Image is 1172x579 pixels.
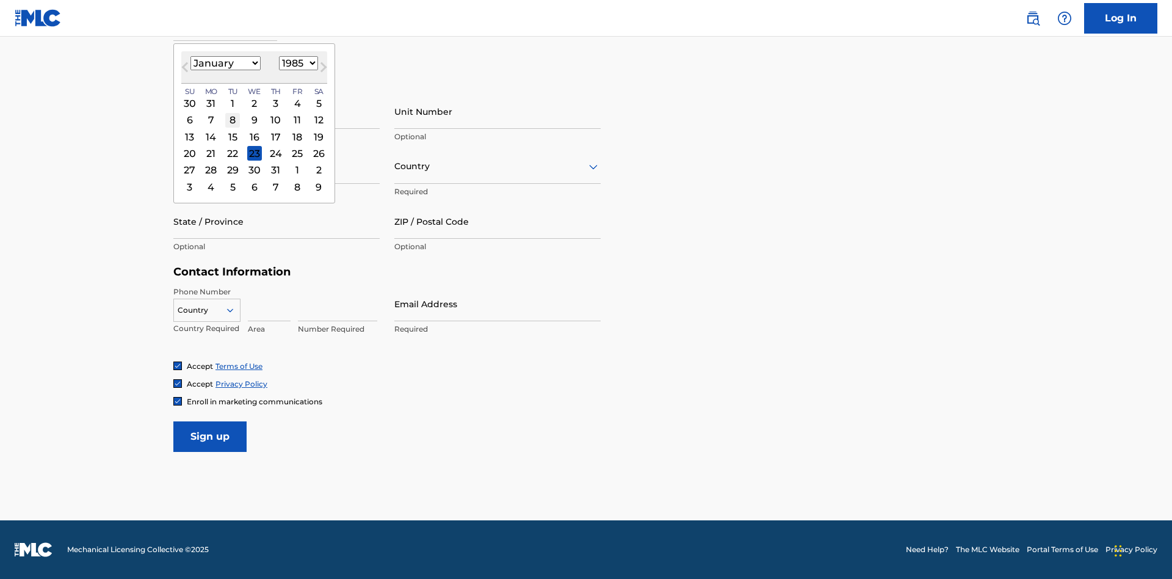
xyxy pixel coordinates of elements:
[314,60,333,79] button: Next Month
[187,397,322,406] span: Enroll in marketing communications
[205,86,217,97] span: Mo
[1027,544,1098,555] a: Portal Terms of Use
[215,379,267,388] a: Privacy Policy
[175,60,195,79] button: Previous Month
[1025,11,1040,26] img: search
[292,86,302,97] span: Fr
[173,241,380,252] p: Optional
[247,129,262,144] div: Choose Wednesday, January 16th, 1985
[225,129,240,144] div: Choose Tuesday, January 15th, 1985
[269,180,283,194] div: Choose Thursday, February 7th, 1985
[311,180,326,194] div: Choose Saturday, February 9th, 1985
[311,129,326,144] div: Choose Saturday, January 19th, 1985
[183,146,197,161] div: Choose Sunday, January 20th, 1985
[311,96,326,111] div: Choose Saturday, January 5th, 1985
[956,544,1019,555] a: The MLC Website
[174,362,181,370] img: checkbox
[1115,533,1122,569] div: Drag
[204,113,219,128] div: Choose Monday, January 7th, 1985
[290,180,305,194] div: Choose Friday, February 8th, 1985
[290,146,305,161] div: Choose Friday, January 25th, 1985
[173,421,247,452] input: Sign up
[1052,6,1077,31] div: Help
[185,86,194,97] span: Su
[173,81,999,95] h5: Personal Address
[187,379,213,388] span: Accept
[247,163,262,178] div: Choose Wednesday, January 30th, 1985
[173,265,601,279] h5: Contact Information
[15,542,52,557] img: logo
[290,129,305,144] div: Choose Friday, January 18th, 1985
[394,131,601,142] p: Optional
[269,113,283,128] div: Choose Thursday, January 10th, 1985
[247,180,262,194] div: Choose Wednesday, February 6th, 1985
[290,163,305,178] div: Choose Friday, February 1st, 1985
[225,113,240,128] div: Choose Tuesday, January 8th, 1985
[247,113,262,128] div: Choose Wednesday, January 9th, 1985
[174,398,181,405] img: checkbox
[290,113,305,128] div: Choose Friday, January 11th, 1985
[215,362,262,371] a: Terms of Use
[225,163,240,178] div: Choose Tuesday, January 29th, 1985
[181,95,327,195] div: Month January, 1985
[1021,6,1045,31] a: Public Search
[225,146,240,161] div: Choose Tuesday, January 22nd, 1985
[248,324,291,335] p: Area
[394,241,601,252] p: Optional
[269,146,283,161] div: Choose Thursday, January 24th, 1985
[228,86,237,97] span: Tu
[311,113,326,128] div: Choose Saturday, January 12th, 1985
[290,96,305,111] div: Choose Friday, January 4th, 1985
[394,324,601,335] p: Required
[15,9,62,27] img: MLC Logo
[174,380,181,387] img: checkbox
[204,180,219,194] div: Choose Monday, February 4th, 1985
[204,163,219,178] div: Choose Monday, January 28th, 1985
[906,544,949,555] a: Need Help?
[204,129,219,144] div: Choose Monday, January 14th, 1985
[394,186,601,197] p: Required
[269,129,283,144] div: Choose Thursday, January 17th, 1985
[269,163,283,178] div: Choose Thursday, January 31st, 1985
[248,86,261,97] span: We
[1084,3,1157,34] a: Log In
[183,163,197,178] div: Choose Sunday, January 27th, 1985
[314,86,324,97] span: Sa
[183,113,197,128] div: Choose Sunday, January 6th, 1985
[173,323,241,334] p: Country Required
[183,129,197,144] div: Choose Sunday, January 13th, 1985
[271,86,281,97] span: Th
[183,180,197,194] div: Choose Sunday, February 3rd, 1985
[67,544,209,555] span: Mechanical Licensing Collective © 2025
[173,43,335,203] div: Choose Date
[1111,520,1172,579] iframe: Chat Widget
[225,180,240,194] div: Choose Tuesday, February 5th, 1985
[183,96,197,111] div: Choose Sunday, December 30th, 1984
[204,146,219,161] div: Choose Monday, January 21st, 1985
[247,146,262,161] div: Choose Wednesday, January 23rd, 1985
[298,324,377,335] p: Number Required
[1105,544,1157,555] a: Privacy Policy
[311,146,326,161] div: Choose Saturday, January 26th, 1985
[1057,11,1072,26] img: help
[247,96,262,111] div: Choose Wednesday, January 2nd, 1985
[225,96,240,111] div: Choose Tuesday, January 1st, 1985
[269,96,283,111] div: Choose Thursday, January 3rd, 1985
[204,96,219,111] div: Choose Monday, December 31st, 1984
[187,362,213,371] span: Accept
[311,163,326,178] div: Choose Saturday, February 2nd, 1985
